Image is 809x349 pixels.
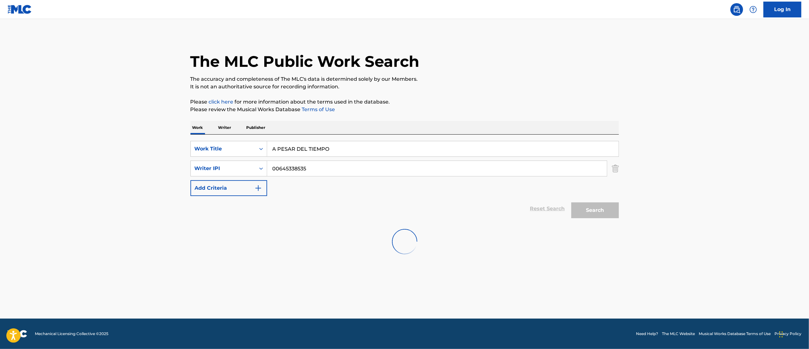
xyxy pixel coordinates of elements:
button: Add Criteria [190,180,267,196]
div: Writer IPI [195,165,252,172]
p: Publisher [245,121,267,134]
span: Mechanical Licensing Collective © 2025 [35,331,108,337]
div: Help [747,3,760,16]
form: Search Form [190,141,619,221]
a: Need Help? [636,331,658,337]
a: Terms of Use [301,106,335,112]
p: Please for more information about the terms used in the database. [190,98,619,106]
img: MLC Logo [8,5,32,14]
a: click here [209,99,234,105]
a: Public Search [730,3,743,16]
img: preloader [387,224,422,259]
img: search [733,6,741,13]
a: Log In [763,2,801,17]
a: Musical Works Database Terms of Use [699,331,771,337]
div: Widget de chat [777,319,809,349]
img: help [749,6,757,13]
a: The MLC Website [662,331,695,337]
p: It is not an authoritative source for recording information. [190,83,619,91]
p: Please review the Musical Works Database [190,106,619,113]
p: Work [190,121,205,134]
h1: The MLC Public Work Search [190,52,420,71]
iframe: Chat Widget [777,319,809,349]
p: Writer [216,121,233,134]
img: logo [8,330,27,338]
img: 9d2ae6d4665cec9f34b9.svg [254,184,262,192]
div: Arrastrar [779,325,783,344]
img: Delete Criterion [612,161,619,176]
a: Privacy Policy [774,331,801,337]
p: The accuracy and completeness of The MLC's data is determined solely by our Members. [190,75,619,83]
div: Work Title [195,145,252,153]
